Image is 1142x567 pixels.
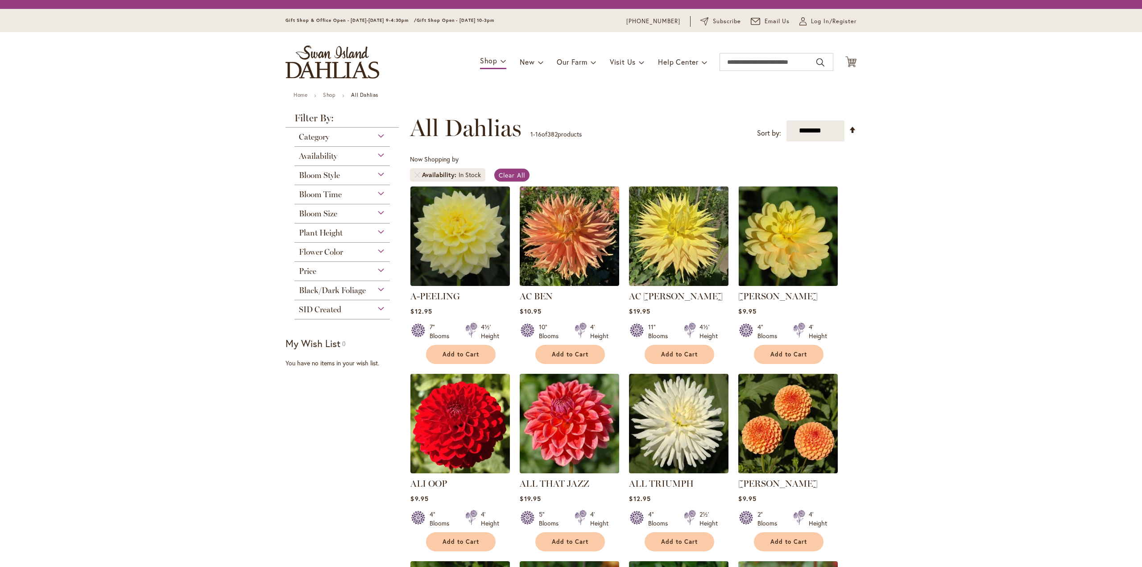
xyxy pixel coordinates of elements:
[629,307,650,315] span: $19.95
[410,291,460,302] a: A-PEELING
[285,359,405,368] div: You have no items in your wish list.
[299,286,366,295] span: Black/Dark Foliage
[738,374,838,473] img: AMBER QUEEN
[713,17,741,26] span: Subscribe
[520,478,589,489] a: ALL THAT JAZZ
[738,494,756,503] span: $9.95
[590,323,608,340] div: 4' Height
[285,337,340,350] strong: My Wish List
[629,494,650,503] span: $12.95
[520,467,619,475] a: ALL THAT JAZZ
[754,532,823,551] button: Add to Cart
[629,186,728,286] img: AC Jeri
[738,478,818,489] a: [PERSON_NAME]
[738,279,838,288] a: AHOY MATEY
[520,374,619,473] img: ALL THAT JAZZ
[629,467,728,475] a: ALL TRIUMPH
[626,17,680,26] a: [PHONE_NUMBER]
[426,345,496,364] button: Add to Cart
[410,478,447,489] a: ALI OOP
[299,305,341,315] span: SID Created
[751,17,790,26] a: Email Us
[757,323,782,340] div: 4" Blooms
[629,291,723,302] a: AC [PERSON_NAME]
[410,155,459,163] span: Now Shopping by
[410,186,510,286] img: A-Peeling
[530,127,582,141] p: - of products
[539,323,564,340] div: 10" Blooms
[700,17,741,26] a: Subscribe
[285,17,417,23] span: Gift Shop & Office Open - [DATE]-[DATE] 9-4:30pm /
[480,56,497,65] span: Shop
[629,374,728,473] img: ALL TRIUMPH
[629,279,728,288] a: AC Jeri
[520,279,619,288] a: AC BEN
[799,17,856,26] a: Log In/Register
[422,170,459,179] span: Availability
[430,510,455,528] div: 4" Blooms
[299,266,316,276] span: Price
[645,532,714,551] button: Add to Cart
[443,351,479,358] span: Add to Cart
[765,17,790,26] span: Email Us
[294,91,307,98] a: Home
[410,494,428,503] span: $9.95
[535,345,605,364] button: Add to Cart
[410,467,510,475] a: ALI OOP
[530,130,533,138] span: 1
[299,209,337,219] span: Bloom Size
[738,307,756,315] span: $9.95
[299,190,342,199] span: Bloom Time
[520,186,619,286] img: AC BEN
[481,510,499,528] div: 4' Height
[417,17,494,23] span: Gift Shop Open - [DATE] 10-3pm
[410,115,521,141] span: All Dahlias
[645,345,714,364] button: Add to Cart
[661,538,698,546] span: Add to Cart
[629,478,694,489] a: ALL TRIUMPH
[757,125,781,141] label: Sort by:
[351,91,378,98] strong: All Dahlias
[658,57,699,66] span: Help Center
[285,113,399,128] strong: Filter By:
[414,172,420,178] a: Remove Availability In Stock
[323,91,335,98] a: Shop
[299,151,337,161] span: Availability
[699,323,718,340] div: 4½' Height
[459,170,481,179] div: In Stock
[738,467,838,475] a: AMBER QUEEN
[754,345,823,364] button: Add to Cart
[410,307,432,315] span: $12.95
[757,510,782,528] div: 2" Blooms
[520,494,541,503] span: $19.95
[552,538,588,546] span: Add to Cart
[499,171,525,179] span: Clear All
[494,169,530,182] a: Clear All
[426,532,496,551] button: Add to Cart
[557,57,587,66] span: Our Farm
[648,323,673,340] div: 11" Blooms
[811,17,856,26] span: Log In/Register
[770,351,807,358] span: Add to Cart
[520,291,553,302] a: AC BEN
[535,532,605,551] button: Add to Cart
[535,130,542,138] span: 16
[520,307,541,315] span: $10.95
[738,291,818,302] a: [PERSON_NAME]
[410,279,510,288] a: A-Peeling
[285,46,379,79] a: store logo
[299,170,340,180] span: Bloom Style
[770,538,807,546] span: Add to Cart
[547,130,558,138] span: 382
[299,228,343,238] span: Plant Height
[699,510,718,528] div: 2½' Height
[610,57,636,66] span: Visit Us
[590,510,608,528] div: 4' Height
[299,132,329,142] span: Category
[539,510,564,528] div: 5" Blooms
[443,538,479,546] span: Add to Cart
[816,55,824,70] button: Search
[520,57,534,66] span: New
[809,323,827,340] div: 4' Height
[738,186,838,286] img: AHOY MATEY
